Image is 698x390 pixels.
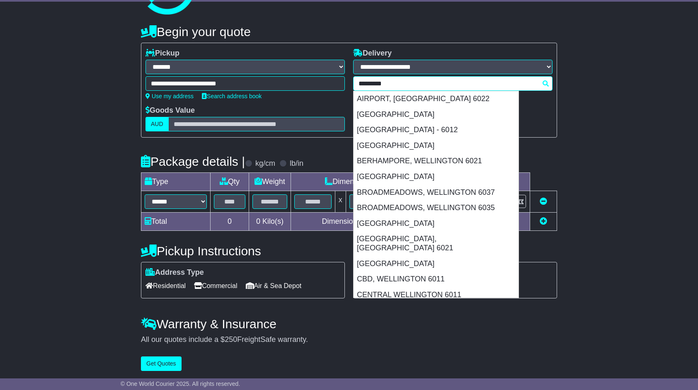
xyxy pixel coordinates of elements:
label: AUD [145,117,169,131]
label: kg/cm [255,159,275,168]
div: All our quotes include a $ FreightSafe warranty. [141,335,557,344]
div: BROADMEADOWS, WELLINGTON 6037 [354,185,519,201]
td: Kilo(s) [249,213,291,231]
span: © One World Courier 2025. All rights reserved. [121,380,240,387]
label: Goods Value [145,106,195,115]
span: 250 [225,335,237,344]
td: Dimensions in Centimetre(s) [291,213,445,231]
div: BROADMEADOWS, WELLINGTON 6035 [354,200,519,216]
div: [GEOGRAPHIC_DATA] [354,107,519,123]
div: AIRPORT, [GEOGRAPHIC_DATA] 6022 [354,91,519,107]
span: Air & Sea Depot [246,279,302,292]
typeahead: Please provide city [353,76,553,91]
div: [GEOGRAPHIC_DATA], [GEOGRAPHIC_DATA] 6021 [354,231,519,256]
div: [GEOGRAPHIC_DATA] [354,256,519,272]
label: Address Type [145,268,204,277]
button: Get Quotes [141,356,182,371]
span: 0 [256,217,260,225]
a: Search address book [202,93,262,99]
td: Weight [249,173,291,191]
div: [GEOGRAPHIC_DATA] [354,216,519,232]
div: [GEOGRAPHIC_DATA] [354,169,519,185]
h4: Package details | [141,155,245,168]
a: Add new item [540,217,547,225]
label: Pickup [145,49,179,58]
div: [GEOGRAPHIC_DATA] - 6012 [354,122,519,138]
a: Use my address [145,93,194,99]
span: Residential [145,279,186,292]
div: [GEOGRAPHIC_DATA] [354,138,519,154]
div: CENTRAL WELLINGTON 6011 [354,287,519,303]
h4: Begin your quote [141,25,557,39]
td: Type [141,173,211,191]
td: x [335,191,346,213]
td: Total [141,213,211,231]
td: Qty [211,173,249,191]
div: BERHAMPORE, WELLINGTON 6021 [354,153,519,169]
h4: Warranty & Insurance [141,317,557,331]
label: lb/in [290,159,303,168]
span: Commercial [194,279,237,292]
a: Remove this item [540,197,547,206]
td: 0 [211,213,249,231]
td: Dimensions (L x W x H) [291,173,445,191]
div: CBD, WELLINGTON 6011 [354,271,519,287]
h4: Pickup Instructions [141,244,345,258]
label: Delivery [353,49,392,58]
